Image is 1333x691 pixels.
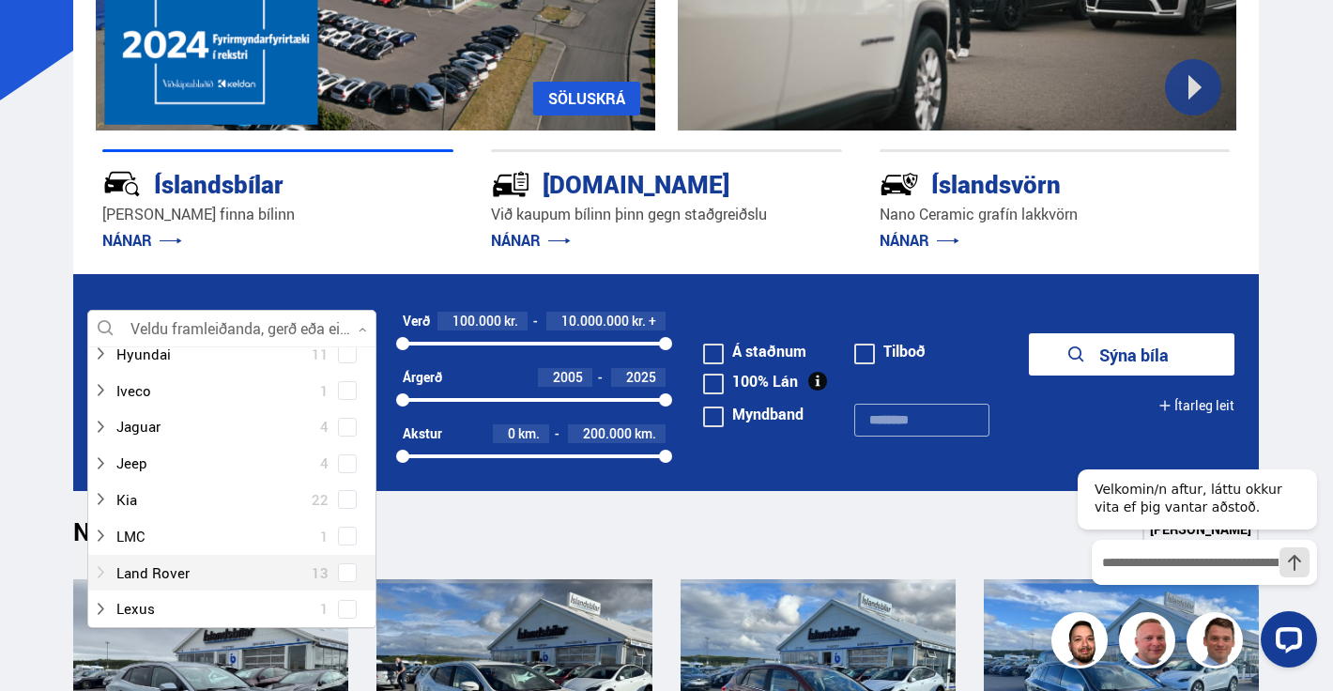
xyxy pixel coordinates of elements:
[1063,436,1325,683] iframe: LiveChat chat widget
[518,426,540,441] span: km.
[632,314,646,329] span: kr.
[102,230,182,251] a: NÁNAR
[491,230,571,251] a: NÁNAR
[1029,333,1235,376] button: Sýna bíla
[320,523,329,550] span: 1
[320,377,329,405] span: 1
[703,374,798,389] label: 100% Lán
[403,314,430,329] div: Verð
[491,166,775,199] div: [DOMAIN_NAME]
[649,314,656,329] span: +
[102,166,387,199] div: Íslandsbílar
[1158,384,1234,426] button: Ítarleg leit
[553,368,583,386] span: 2005
[102,204,453,225] p: [PERSON_NAME] finna bílinn
[403,426,442,441] div: Akstur
[403,370,442,385] div: Árgerð
[703,344,806,359] label: Á staðnum
[635,426,656,441] span: km.
[320,450,329,477] span: 4
[533,82,640,115] a: SÖLUSKRÁ
[452,312,501,330] span: 100.000
[626,368,656,386] span: 2025
[508,424,515,442] span: 0
[491,164,530,204] img: tr5P-W3DuiFaO7aO.svg
[880,204,1231,225] p: Nano Ceramic grafín lakkvörn
[880,164,919,204] img: -Svtn6bYgwAsiwNX.svg
[320,595,329,622] span: 1
[102,164,142,204] img: JRvxyua_JYH6wB4c.svg
[312,560,329,587] span: 13
[312,486,329,514] span: 22
[561,312,629,330] span: 10.000.000
[73,517,223,557] h1: Nýtt á skrá
[880,230,959,251] a: NÁNAR
[703,407,804,422] label: Myndband
[312,341,329,368] span: 11
[491,204,842,225] p: Við kaupum bílinn þinn gegn staðgreiðslu
[1054,615,1111,671] img: nhp88E3Fdnt1Opn2.png
[880,166,1164,199] div: Íslandsvörn
[583,424,632,442] span: 200.000
[504,314,518,329] span: kr.
[320,413,329,440] span: 4
[854,344,926,359] label: Tilboð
